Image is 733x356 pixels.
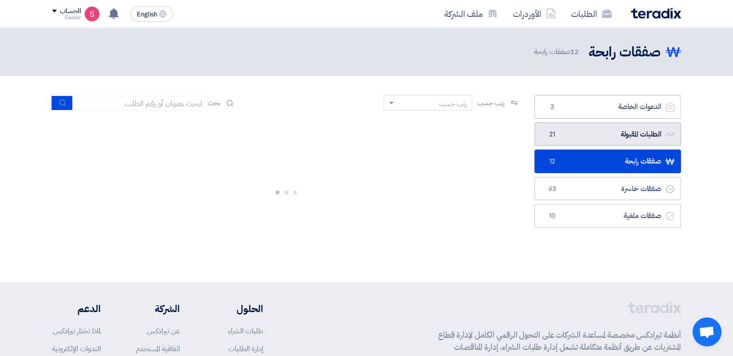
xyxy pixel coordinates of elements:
[60,7,80,15] div: الحساب
[534,123,681,146] a: الطلبات المقبولة21
[53,326,101,336] a: لماذا تختار تيرادكس
[52,301,101,316] li: الدعم
[84,6,100,22] img: unnamed_1748516558010.png
[631,8,681,19] img: Teradix logo
[437,2,505,25] a: ملف الشركة
[546,157,558,166] span: 12
[534,95,681,119] a: الدعوات الخاصة3
[534,204,681,228] a: صفقات ملغية10
[546,184,558,194] span: 63
[137,11,157,18] span: English
[147,326,180,336] a: عن تيرادكس
[439,99,467,109] div: رتب حسب
[130,301,180,316] li: الشركة
[136,343,180,354] a: اتفاقية المستخدم
[588,43,661,62] h2: صفقات رابحة
[546,130,558,139] span: 21
[131,6,173,22] button: English
[546,211,558,221] span: 10
[73,96,208,110] input: ابحث بعنوان أو رقم الطلب
[546,102,558,112] span: 3
[534,177,681,201] a: صفقات خاسرة63
[570,46,579,57] span: 12
[534,46,581,57] span: صفقات رابحة
[563,2,619,25] a: الطلبات
[505,2,563,25] a: الأوردرات
[52,343,101,354] a: الندوات الإلكترونية
[208,98,220,108] span: بحث
[209,301,263,316] li: الحلول
[228,343,263,354] a: إدارة الطلبات
[693,317,721,346] div: Open chat
[477,98,505,108] span: رتب حسب
[52,15,80,20] div: Gasser
[228,326,263,336] a: طلبات الشراء
[534,150,681,173] a: صفقات رابحة12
